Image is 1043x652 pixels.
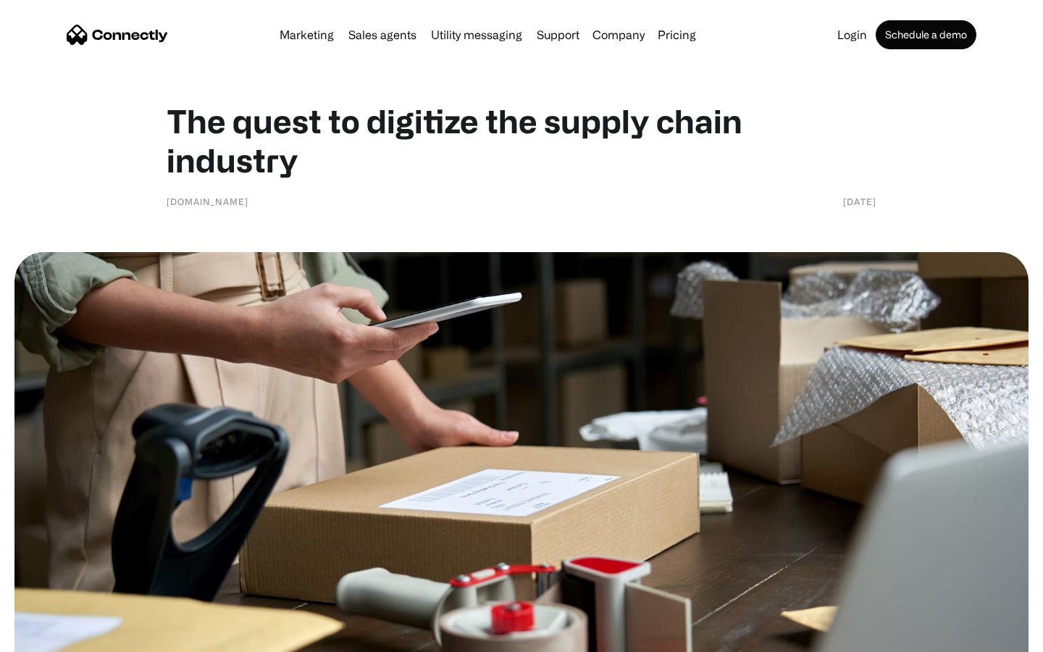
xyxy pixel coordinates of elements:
[167,101,876,180] h1: The quest to digitize the supply chain industry
[876,20,976,49] a: Schedule a demo
[14,627,87,647] aside: Language selected: English
[832,29,873,41] a: Login
[592,25,645,45] div: Company
[843,194,876,209] div: [DATE]
[167,194,248,209] div: [DOMAIN_NAME]
[425,29,528,41] a: Utility messaging
[652,29,702,41] a: Pricing
[343,29,422,41] a: Sales agents
[274,29,340,41] a: Marketing
[29,627,87,647] ul: Language list
[531,29,585,41] a: Support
